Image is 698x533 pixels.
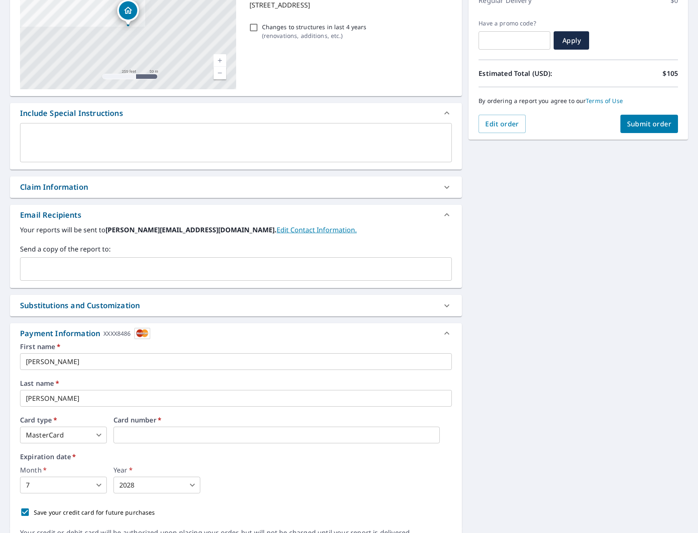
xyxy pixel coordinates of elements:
div: Claim Information [10,176,462,198]
label: Month [20,467,107,473]
div: 2028 [113,477,200,493]
a: Terms of Use [586,97,623,105]
span: Edit order [485,119,519,128]
label: First name [20,343,452,350]
p: Save your credit card for future purchases [34,508,155,517]
div: MasterCard [20,427,107,443]
div: Payment InformationXXXX8486cardImage [10,323,462,343]
button: Edit order [479,115,526,133]
label: Card number [113,417,452,423]
button: Apply [554,31,589,50]
button: Submit order [620,115,678,133]
div: Substitutions and Customization [10,295,462,316]
p: $105 [663,68,678,78]
div: 7 [20,477,107,493]
a: Current Level 17, Zoom In [214,54,226,67]
div: Email Recipients [10,205,462,225]
div: Email Recipients [20,209,81,221]
b: [PERSON_NAME][EMAIL_ADDRESS][DOMAIN_NAME]. [106,225,277,234]
label: Card type [20,417,107,423]
iframe: secure payment field [113,427,440,443]
div: Substitutions and Customization [20,300,140,311]
div: Include Special Instructions [20,108,123,119]
label: Expiration date [20,453,452,460]
label: Last name [20,380,452,387]
label: Have a promo code? [479,20,550,27]
p: Changes to structures in last 4 years [262,23,367,31]
span: Apply [560,36,582,45]
div: Claim Information [20,181,88,193]
p: ( renovations, additions, etc. ) [262,31,367,40]
a: Current Level 17, Zoom Out [214,67,226,79]
p: Estimated Total (USD): [479,68,578,78]
div: Include Special Instructions [10,103,462,123]
a: EditContactInfo [277,225,357,234]
span: Submit order [627,119,672,128]
img: cardImage [134,328,150,339]
p: By ordering a report you agree to our [479,97,678,105]
label: Send a copy of the report to: [20,244,452,254]
label: Year [113,467,200,473]
div: Payment Information [20,328,150,339]
label: Your reports will be sent to [20,225,452,235]
div: XXXX8486 [103,328,131,339]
